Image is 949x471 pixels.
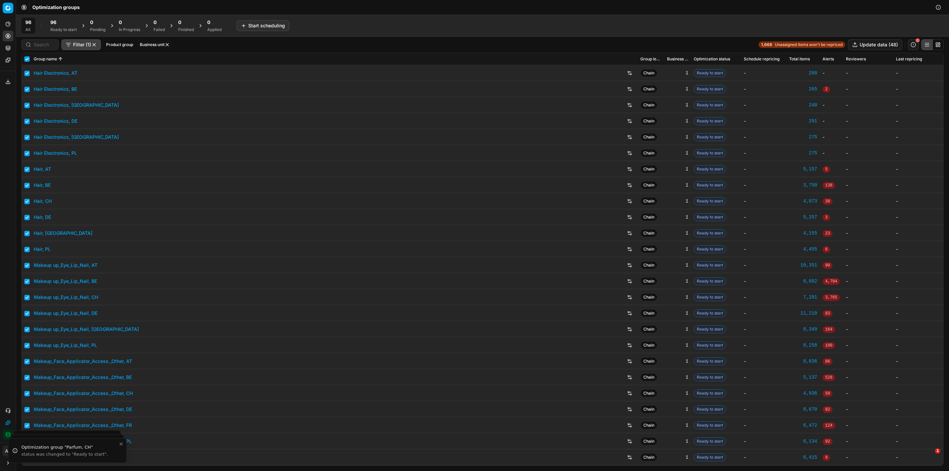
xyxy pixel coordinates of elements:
div: 5,257 [789,214,817,220]
a: Hair Electronics, [GEOGRAPHIC_DATA] [34,102,119,108]
span: Business unit [667,56,688,62]
td: - [893,81,943,97]
span: Chain [640,325,657,333]
div: 1 [667,422,688,429]
span: 96 [25,19,31,26]
td: - [741,369,786,385]
div: 280 [789,70,817,76]
a: 10,351 [789,262,817,269]
td: - [741,241,786,257]
a: Hair Electronics, [GEOGRAPHIC_DATA] [34,134,119,140]
td: - [741,113,786,129]
a: 8,036 [789,358,817,365]
span: 86 [823,358,833,365]
td: - [843,321,893,337]
button: Start scheduling [237,20,289,31]
td: - [843,225,893,241]
input: Search [34,41,54,48]
td: - [843,449,893,465]
td: - [741,337,786,353]
td: - [741,257,786,273]
td: - [893,353,943,369]
td: - [893,145,943,161]
span: Chain [640,165,657,173]
span: 23 [823,230,833,237]
div: 1 [667,374,688,381]
a: 6,472 [789,422,817,429]
span: Ready to start [694,165,726,173]
span: Chain [640,373,657,381]
strong: 1,668 [761,42,772,47]
a: Hair, PL [34,246,51,253]
span: Chain [640,421,657,429]
span: Chain [640,453,657,461]
td: - [741,65,786,81]
a: Makeup up_Eye_Lip_Nail, BE [34,278,97,285]
td: - [893,321,943,337]
span: Alerts [823,56,834,62]
span: Chain [640,341,657,349]
button: Sorted by Group name ascending [57,56,64,62]
a: Hair Electronics, PL [34,150,77,156]
td: - [893,209,943,225]
td: - [843,97,893,113]
div: All [25,27,31,32]
a: 3,750 [789,182,817,188]
a: 4,455 [789,246,817,253]
a: Hair, DE [34,214,51,220]
td: - [741,193,786,209]
td: - [843,81,893,97]
a: 265 [789,86,817,92]
div: 1 [667,438,688,445]
span: Reviewers [846,56,866,62]
div: 6,134 [789,438,817,445]
span: 3,765 [823,294,840,301]
span: 5 [823,166,830,173]
span: Chain [640,357,657,365]
td: - [843,337,893,353]
span: Ready to start [694,181,726,189]
td: - [893,177,943,193]
div: 8,258 [789,342,817,349]
a: Hair, AT [34,166,51,172]
td: - [820,97,843,113]
td: - [741,449,786,465]
td: - [893,433,943,449]
span: 0 [90,19,93,26]
a: Makeup_Face_Applicator_Access._Other, AT [34,358,132,365]
a: 4,155 [789,230,817,237]
a: 7,281 [789,294,817,301]
span: Ready to start [694,277,726,285]
td: - [893,193,943,209]
a: Hair Electronics, BE [34,86,77,92]
div: 5,157 [789,166,817,172]
td: - [893,337,943,353]
a: Hair, BE [34,182,51,188]
td: - [741,225,786,241]
div: 11,210 [789,310,817,317]
div: Pending [90,27,105,32]
td: - [843,209,893,225]
span: 0 [153,19,156,26]
td: - [843,129,893,145]
iframe: Intercom live chat [921,448,937,464]
div: 1 [667,454,688,461]
td: - [893,417,943,433]
span: Optimization status [694,56,730,62]
div: 1 [667,278,688,285]
span: 100 [823,342,835,349]
span: Ready to start [694,213,726,221]
div: 1 [667,134,688,140]
span: Ready to start [694,437,726,445]
td: - [893,385,943,401]
a: 240 [789,102,817,108]
span: Chain [640,389,657,397]
td: - [843,65,893,81]
span: Ready to start [694,325,726,333]
div: Applied [207,27,222,32]
span: 138 [823,182,835,189]
td: - [843,305,893,321]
